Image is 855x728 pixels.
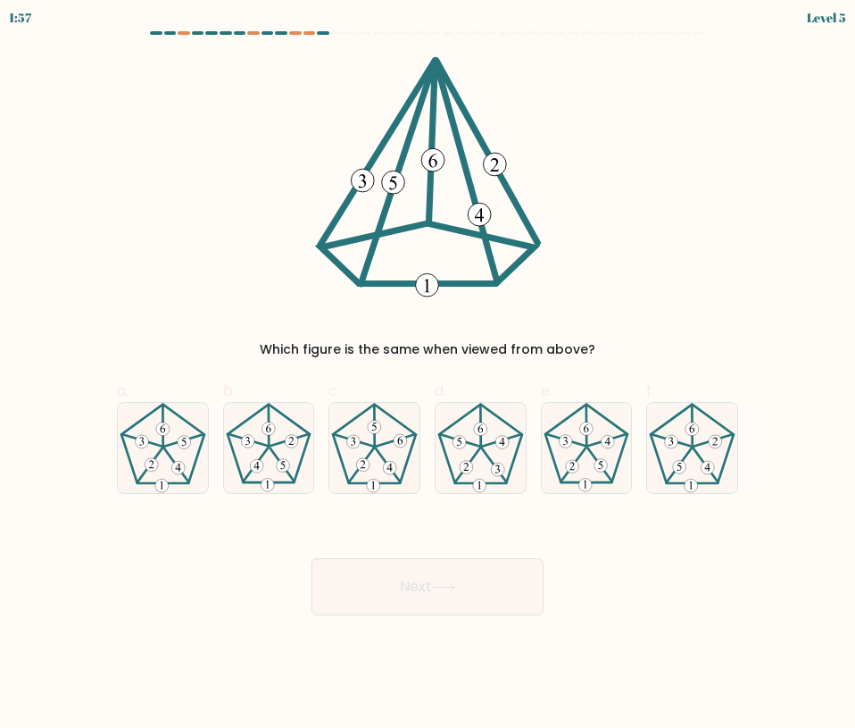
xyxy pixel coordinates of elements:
[117,381,129,401] span: a.
[9,8,31,27] div: 1:57
[311,558,544,615] button: Next
[646,381,654,401] span: f.
[223,381,236,401] span: b.
[807,8,846,27] div: Level 5
[328,381,340,401] span: c.
[435,381,446,401] span: d.
[128,340,727,359] div: Which figure is the same when viewed from above?
[541,381,552,401] span: e.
